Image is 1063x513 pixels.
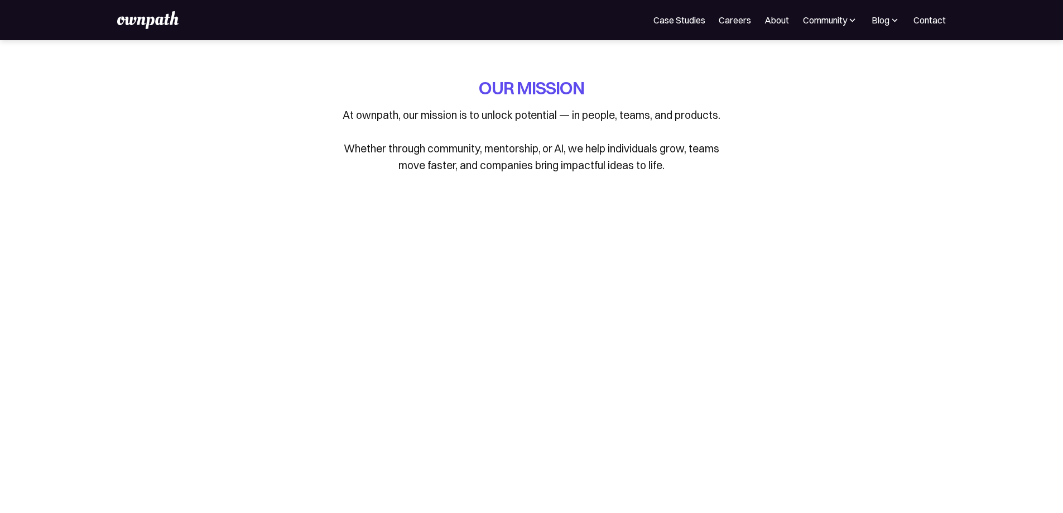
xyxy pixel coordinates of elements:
a: Careers [719,13,751,27]
a: Case Studies [653,13,705,27]
p: At ownpath, our mission is to unlock potential — in people, teams, and products. Whether through ... [336,107,727,174]
a: About [764,13,789,27]
div: Blog [872,13,889,27]
h1: OUR MISSION [479,76,584,100]
a: Contact [913,13,946,27]
div: Blog [871,13,900,27]
div: Community [802,13,858,27]
div: Community [803,13,847,27]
